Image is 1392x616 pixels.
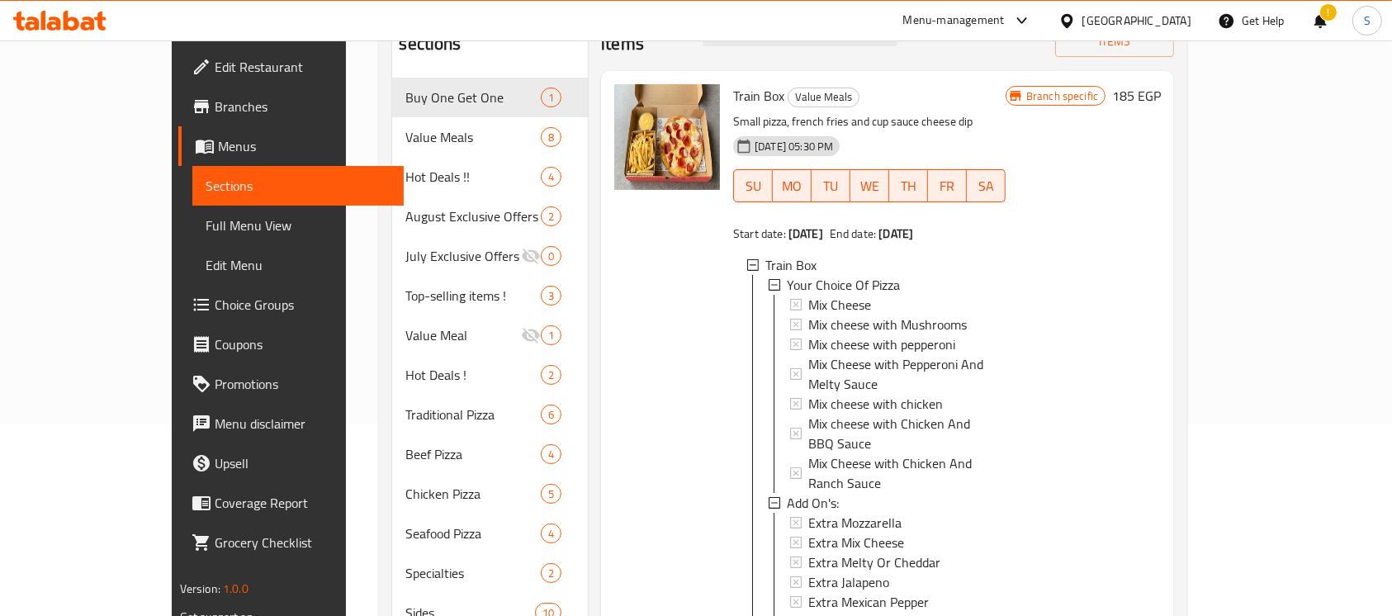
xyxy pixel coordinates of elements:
div: Value Meals8 [392,117,588,157]
a: Branches [178,87,405,126]
h6: 185 EGP [1112,84,1161,107]
div: [GEOGRAPHIC_DATA] [1082,12,1191,30]
a: Edit Restaurant [178,47,405,87]
span: Start date: [733,223,786,244]
span: Edit Menu [206,255,391,275]
img: Train Box [614,84,720,190]
button: TH [889,169,928,202]
b: [DATE] [788,223,823,244]
div: August Exclusive Offers2 [392,197,588,236]
span: 1.0.0 [223,578,249,599]
span: Seafood Pizza [405,524,541,543]
div: Specialties2 [392,553,588,593]
span: Extra Melty Or Cheddar [808,552,940,572]
span: Grocery Checklist [215,533,391,552]
span: 1 [542,90,561,106]
span: Value Meals [788,88,859,107]
span: Train Box [765,255,817,275]
span: Top-selling items ! [405,286,541,306]
span: Mix cheese with Mushrooms [808,315,967,334]
span: Traditional Pizza [405,405,541,424]
span: 1 [542,328,561,344]
span: Upsell [215,453,391,473]
svg: Inactive section [521,246,541,266]
span: Extra Mozzarella [808,513,902,533]
a: Grocery Checklist [178,523,405,562]
button: SU [733,169,773,202]
span: 3 [542,288,561,304]
span: 4 [542,169,561,185]
button: SA [967,169,1006,202]
div: Traditional Pizza6 [392,395,588,434]
span: TU [818,174,844,198]
a: Full Menu View [192,206,405,245]
div: Buy One Get One1 [392,78,588,117]
div: Hot Deals !!4 [392,157,588,197]
div: Chicken Pizza5 [392,474,588,514]
span: 2 [542,209,561,225]
div: July Exclusive Offers0 [392,236,588,276]
span: Coverage Report [215,493,391,513]
span: Menu disclaimer [215,414,391,434]
span: 5 [542,486,561,502]
div: items [541,484,561,504]
button: MO [773,169,812,202]
span: Value Meal [405,325,521,345]
b: [DATE] [878,223,913,244]
span: Mix Cheese with Chicken And Ranch Sauce [808,453,992,493]
span: Mix Cheese with Pepperoni And Melty Sauce [808,354,992,394]
span: Your Choice Of Pizza [787,275,900,295]
span: Coupons [215,334,391,354]
span: 8 [542,130,561,145]
a: Menus [178,126,405,166]
span: Hot Deals ! [405,365,541,385]
span: SU [741,174,766,198]
span: Chicken Pizza [405,484,541,504]
svg: Inactive section [521,325,541,345]
span: Edit Restaurant [215,57,391,77]
div: Seafood Pizza4 [392,514,588,553]
span: Branches [215,97,391,116]
span: Full Menu View [206,216,391,235]
span: Buy One Get One [405,88,541,107]
div: Value Meal1 [392,315,588,355]
span: WE [857,174,883,198]
div: Beef Pizza4 [392,434,588,474]
div: items [541,563,561,583]
span: 6 [542,407,561,423]
p: Small pizza, french fries and cup sauce cheese dip [733,111,1006,132]
span: 4 [542,447,561,462]
span: MO [779,174,805,198]
span: August Exclusive Offers [405,206,541,226]
span: 2 [542,566,561,581]
div: Menu-management [903,11,1005,31]
span: Version: [180,578,220,599]
span: Mix cheese with Chicken And BBQ Sauce [808,414,992,453]
span: 0 [542,249,561,264]
span: July Exclusive Offers [405,246,521,266]
span: Extra Mix Cheese [808,533,904,552]
div: items [541,88,561,107]
span: Extra Jalapeno [808,572,889,592]
button: WE [850,169,889,202]
span: Sections [206,176,391,196]
span: TH [896,174,921,198]
div: items [541,444,561,464]
span: Mix Cheese [808,295,871,315]
a: Coverage Report [178,483,405,523]
button: FR [928,169,967,202]
div: items [541,325,561,345]
span: 4 [542,526,561,542]
div: Hot Deals !2 [392,355,588,395]
a: Choice Groups [178,285,405,325]
span: Beef Pizza [405,444,541,464]
span: Specialties [405,563,541,583]
span: S [1364,12,1371,30]
h2: Menu sections [399,7,484,56]
a: Upsell [178,443,405,483]
span: 2 [542,367,561,383]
